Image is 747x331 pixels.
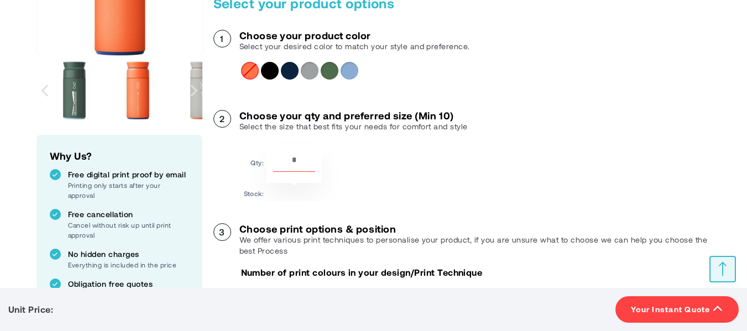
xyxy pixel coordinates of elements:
[68,209,189,220] p: Free cancellation
[68,180,189,200] p: Printing only starts after your approval
[615,296,739,323] button: Your Instant Quote
[239,41,470,52] p: Select your desired color to match your style and preference.
[68,260,189,270] p: Everything is included in the price
[8,304,53,314] span: Unit Price:
[239,110,468,121] h3: Choose your qty and preferred size (Min 10)
[50,148,189,164] h2: Why Us?
[45,56,109,125] div: Ocean Bottle 350 ml brew flask
[45,61,103,119] img: Ocean Bottle 350 ml brew flask
[244,186,264,198] td: Stock:
[36,56,53,125] div: Previous
[239,223,711,234] h3: Choose print options & position
[68,220,189,240] p: Cancel without risk up until print approval
[109,61,167,119] img: Ocean Bottle 350 ml brew flask
[109,56,173,125] div: Ocean Bottle 350 ml brew flask
[301,62,318,80] div: Rock Grey
[68,279,189,290] p: Obligation free quotes
[173,56,236,125] div: Ocean Bottle 350 ml brew flask
[173,61,231,119] img: Ocean Bottle 350 ml brew flask
[341,62,358,80] div: Sky blue
[68,169,189,180] p: Free digital print proof by email
[239,234,711,256] p: We offer various print techniques to personalise your product, if you are unsure what to choose w...
[281,62,299,80] div: Ocean Blue2
[241,62,259,80] div: Sun Orange
[631,304,711,315] span: Your Instant Quote
[244,145,264,183] td: Qty:
[261,62,279,80] div: Obsidian Black
[68,249,189,260] p: No hidden charges
[239,30,470,41] h3: Choose your product color
[186,56,202,125] div: Next
[241,266,483,279] p: Number of print colours in your design/Print Technique
[239,121,468,132] p: Select the size that best fits your needs for comfort and style
[321,62,338,80] div: Forest green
